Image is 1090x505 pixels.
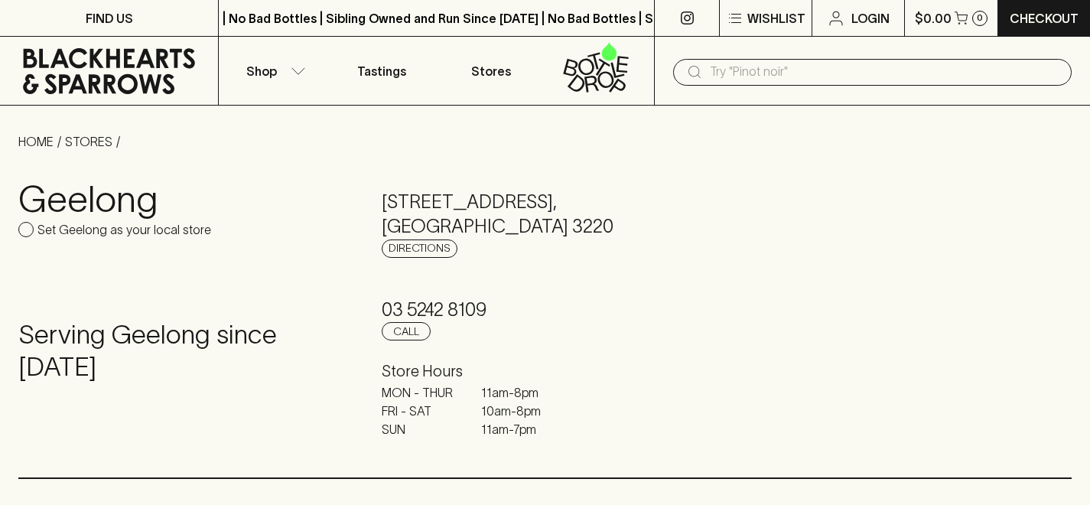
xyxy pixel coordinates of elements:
[382,420,458,438] p: SUN
[1010,9,1079,28] p: Checkout
[481,420,558,438] p: 11am - 7pm
[65,135,112,148] a: STORES
[18,135,54,148] a: HOME
[382,402,458,420] p: FRI - SAT
[382,322,431,340] a: Call
[18,178,345,220] h3: Geelong
[481,383,558,402] p: 11am - 8pm
[710,60,1059,84] input: Try "Pinot noir"
[382,298,708,322] h5: 03 5242 8109
[471,62,511,80] p: Stores
[382,359,708,383] h6: Store Hours
[357,62,406,80] p: Tastings
[86,9,133,28] p: FIND US
[382,383,458,402] p: MON - THUR
[18,319,345,383] h4: Serving Geelong since [DATE]
[851,9,890,28] p: Login
[437,37,545,105] a: Stores
[977,14,983,22] p: 0
[327,37,436,105] a: Tastings
[915,9,952,28] p: $0.00
[481,402,558,420] p: 10am - 8pm
[246,62,277,80] p: Shop
[219,37,327,105] button: Shop
[37,220,211,239] p: Set Geelong as your local store
[382,190,708,239] h5: [STREET_ADDRESS] , [GEOGRAPHIC_DATA] 3220
[747,9,805,28] p: Wishlist
[382,239,457,258] a: Directions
